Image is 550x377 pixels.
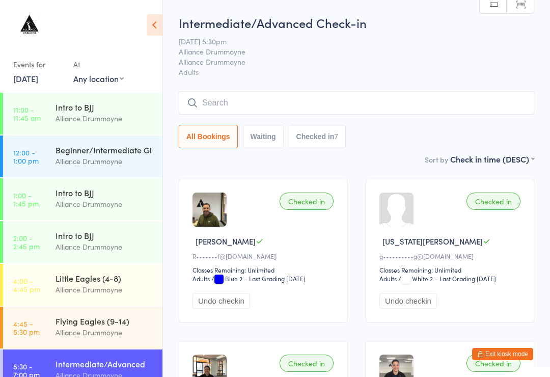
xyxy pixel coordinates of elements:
div: Adults [193,274,210,283]
div: Any location [73,73,124,84]
div: Alliance Drummoyne [56,327,154,338]
div: Alliance Drummoyne [56,198,154,210]
div: Checked in [466,193,520,210]
div: Adults [379,274,397,283]
a: 4:45 -5:30 pmFlying Eagles (9-14)Alliance Drummoyne [3,307,162,348]
button: Undo checkin [193,293,250,309]
span: / White 2 – Last Grading [DATE] [398,274,496,283]
time: 4:45 - 5:30 pm [13,319,40,336]
span: [DATE] 5:30pm [179,36,518,46]
div: Checked in [280,355,334,372]
time: 2:00 - 2:45 pm [13,234,40,250]
img: Alliance Drummoyne [10,8,48,46]
input: Search [179,91,534,115]
div: Intro to BJJ [56,230,154,241]
a: 2:00 -2:45 pmIntro to BJJAlliance Drummoyne [3,221,162,263]
button: All Bookings [179,125,238,148]
div: Checked in [466,355,520,372]
span: [US_STATE][PERSON_NAME] [382,236,483,247]
a: 1:00 -1:45 pmIntro to BJJAlliance Drummoyne [3,178,162,220]
div: Intermediate/Advanced [56,358,154,369]
span: / Blue 2 – Last Grading [DATE] [211,274,306,283]
span: [PERSON_NAME] [196,236,256,247]
a: 4:00 -4:45 pmLittle Eagles (4-8)Alliance Drummoyne [3,264,162,306]
button: Exit kiosk mode [472,348,533,360]
time: 11:00 - 11:45 am [13,105,41,122]
div: Check in time (DESC) [450,153,534,165]
div: R•••••••f@[DOMAIN_NAME] [193,252,337,260]
div: Classes Remaining: Unlimited [193,265,337,274]
img: image1672988359.png [193,193,227,227]
div: g••••••••••g@[DOMAIN_NAME] [379,252,524,260]
div: Alliance Drummoyne [56,241,154,253]
button: Undo checkin [379,293,437,309]
div: Intro to BJJ [56,101,154,113]
div: Alliance Drummoyne [56,113,154,124]
div: 7 [334,132,338,141]
span: Alliance Drummoyne [179,57,518,67]
div: At [73,56,124,73]
div: Beginner/Intermediate Gi [56,144,154,155]
h2: Intermediate/Advanced Check-in [179,14,534,31]
div: Checked in [280,193,334,210]
time: 1:00 - 1:45 pm [13,191,39,207]
a: 12:00 -1:00 pmBeginner/Intermediate GiAlliance Drummoyne [3,136,162,177]
div: Classes Remaining: Unlimited [379,265,524,274]
div: Events for [13,56,63,73]
div: Flying Eagles (9-14) [56,315,154,327]
a: 11:00 -11:45 amIntro to BJJAlliance Drummoyne [3,93,162,134]
time: 12:00 - 1:00 pm [13,148,39,165]
time: 4:00 - 4:45 pm [13,277,40,293]
span: Adults [179,67,534,77]
label: Sort by [425,154,448,165]
div: Little Eagles (4-8) [56,273,154,284]
button: Waiting [243,125,284,148]
div: Intro to BJJ [56,187,154,198]
div: Alliance Drummoyne [56,155,154,167]
div: Alliance Drummoyne [56,284,154,295]
a: [DATE] [13,73,38,84]
button: Checked in7 [289,125,346,148]
span: Alliance Drummoyne [179,46,518,57]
